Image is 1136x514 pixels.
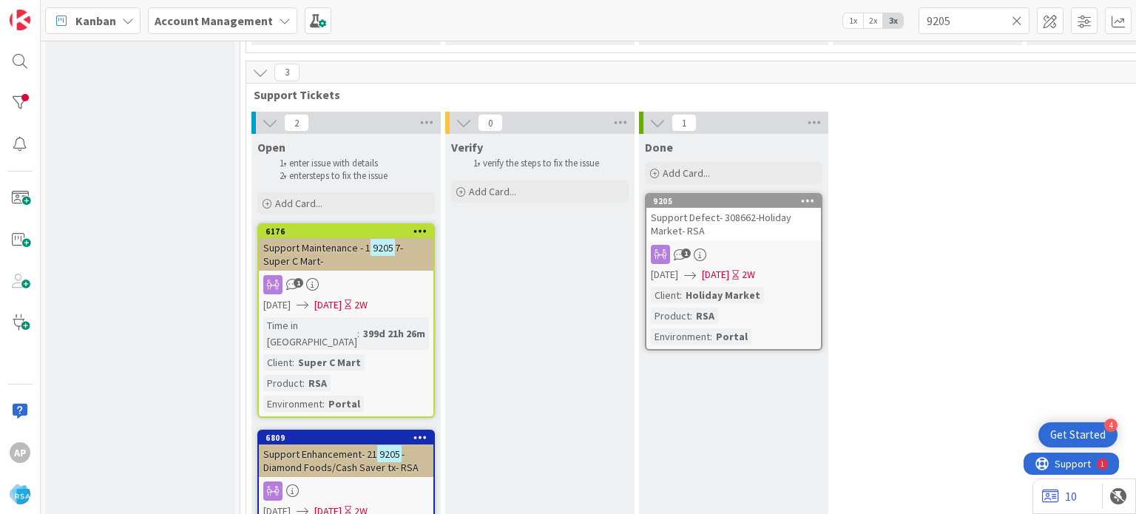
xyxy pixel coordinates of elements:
[651,328,710,345] div: Environment
[690,308,692,324] span: :
[863,13,883,28] span: 2x
[263,447,419,474] span: - Diamond Foods/Cash Saver tx- RSA
[263,241,403,268] span: 7- Super C Mart-
[274,64,300,81] span: 3
[155,13,273,28] b: Account Management
[275,170,433,182] li: enter
[77,6,81,18] div: 1
[259,431,433,477] div: 6809Support Enhancement- 219205- Diamond Foods/Cash Saver tx- RSA
[1042,487,1077,505] a: 10
[712,328,751,345] div: Portal
[680,287,682,303] span: :
[263,241,371,254] span: Support Maintenance - 1
[10,484,30,504] img: avatar
[263,317,357,350] div: Time in [GEOGRAPHIC_DATA]
[1038,422,1118,447] div: Open Get Started checklist, remaining modules: 4
[302,375,305,391] span: :
[692,308,718,324] div: RSA
[259,225,433,238] div: 6176
[259,431,433,444] div: 6809
[275,197,322,210] span: Add Card...
[354,297,368,313] div: 2W
[883,13,903,28] span: 3x
[284,114,309,132] span: 2
[31,2,67,20] span: Support
[646,195,821,208] div: 9205
[263,447,377,461] span: Support Enhancement- 21
[263,354,292,371] div: Client
[259,225,433,271] div: 6176Support Maintenance - 192057- Super C Mart-
[681,248,691,258] span: 1
[10,10,30,30] img: Visit kanbanzone.com
[651,211,791,237] span: Support Defect- 308662-Holiday Market- RSA
[469,185,516,198] span: Add Card...
[263,396,322,412] div: Environment
[646,195,821,240] div: 9205Support Defect- 308662-Holiday Market- RSA
[478,114,503,132] span: 0
[292,354,294,371] span: :
[710,328,712,345] span: :
[451,140,483,155] span: Verify
[1050,427,1106,442] div: Get Started
[75,12,116,30] span: Kanban
[742,267,755,283] div: 2W
[651,308,690,324] div: Product
[663,166,710,180] span: Add Card...
[10,442,30,463] div: Ap
[263,297,291,313] span: [DATE]
[469,158,626,169] li: verify the steps to fix the issue
[322,396,325,412] span: :
[305,375,331,391] div: RSA
[314,297,342,313] span: [DATE]
[266,226,433,237] div: 6176
[1104,419,1118,432] div: 4
[651,267,678,283] span: [DATE]
[653,196,821,206] div: 9205
[682,287,764,303] div: Holiday Market
[263,375,302,391] div: Product
[294,354,365,371] div: Super C Mart
[275,158,433,169] li: enter issue with details
[651,287,680,303] div: Client
[294,278,303,288] span: 1
[919,7,1029,34] input: Quick Filter...
[266,433,433,443] div: 6809
[325,396,364,412] div: Portal
[645,140,673,155] span: Done
[843,13,863,28] span: 1x
[357,325,359,342] span: :
[702,267,729,283] span: [DATE]
[309,169,388,182] span: steps to fix the issue
[377,445,402,462] mark: 9205
[257,140,285,155] span: Open
[359,325,429,342] div: 399d 21h 26m
[371,239,395,256] mark: 9205
[672,114,697,132] span: 1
